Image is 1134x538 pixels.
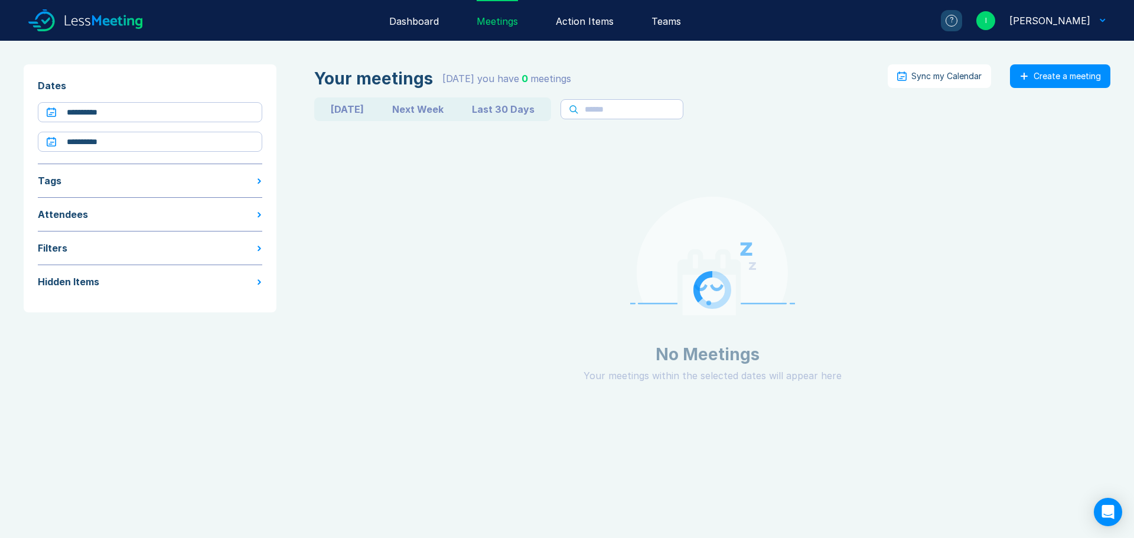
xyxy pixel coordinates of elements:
div: ? [946,15,957,27]
a: ? [927,10,962,31]
div: Tags [38,174,61,188]
div: Hidden Items [38,275,99,289]
div: Filters [38,241,67,255]
div: Your meetings [314,69,433,88]
button: Sync my Calendar [888,64,991,88]
div: [DATE] you have meeting s [442,71,571,86]
button: Next Week [378,100,458,119]
button: [DATE] [317,100,378,119]
div: Iain Parnell [1009,14,1090,28]
div: I [976,11,995,30]
button: Last 30 Days [458,100,549,119]
span: 0 [522,73,528,84]
div: Create a meeting [1034,71,1101,81]
div: Dates [38,79,262,93]
div: Attendees [38,207,88,221]
button: Create a meeting [1010,64,1110,88]
div: Sync my Calendar [911,71,982,81]
div: Open Intercom Messenger [1094,498,1122,526]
